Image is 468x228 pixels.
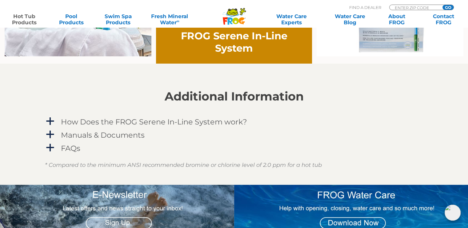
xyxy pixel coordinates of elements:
[100,13,136,26] a: Swim SpaProducts
[46,117,55,126] span: a
[45,90,423,103] h2: Additional Information
[176,19,179,23] sup: ∞
[262,13,321,26] a: Water CareExperts
[378,13,415,26] a: AboutFROG
[332,13,368,26] a: Water CareBlog
[46,130,55,139] span: a
[61,131,145,139] h4: Manuals & Documents
[46,143,55,152] span: a
[426,13,462,26] a: ContactFROG
[61,118,247,126] h4: How Does the FROG Serene In-Line System work?
[172,18,297,54] h2: Video Introduction to FROG Serene In-Line System
[45,129,423,141] a: a Manuals & Documents
[6,13,42,26] a: Hot TubProducts
[147,13,192,26] a: Fresh MineralWater∞
[45,162,322,168] em: * Compared to the minimum ANSI recommended bromine or chlorine level of 2.0 ppm for a hot tub
[53,13,89,26] a: PoolProducts
[61,144,80,152] h4: FAQs
[445,205,461,221] img: openIcon
[442,5,454,10] input: GO
[45,116,423,128] a: a How Does the FROG Serene In-Line System work?
[394,5,436,10] input: Zip Code Form
[349,5,381,10] p: Find A Dealer
[45,143,423,154] a: a FAQs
